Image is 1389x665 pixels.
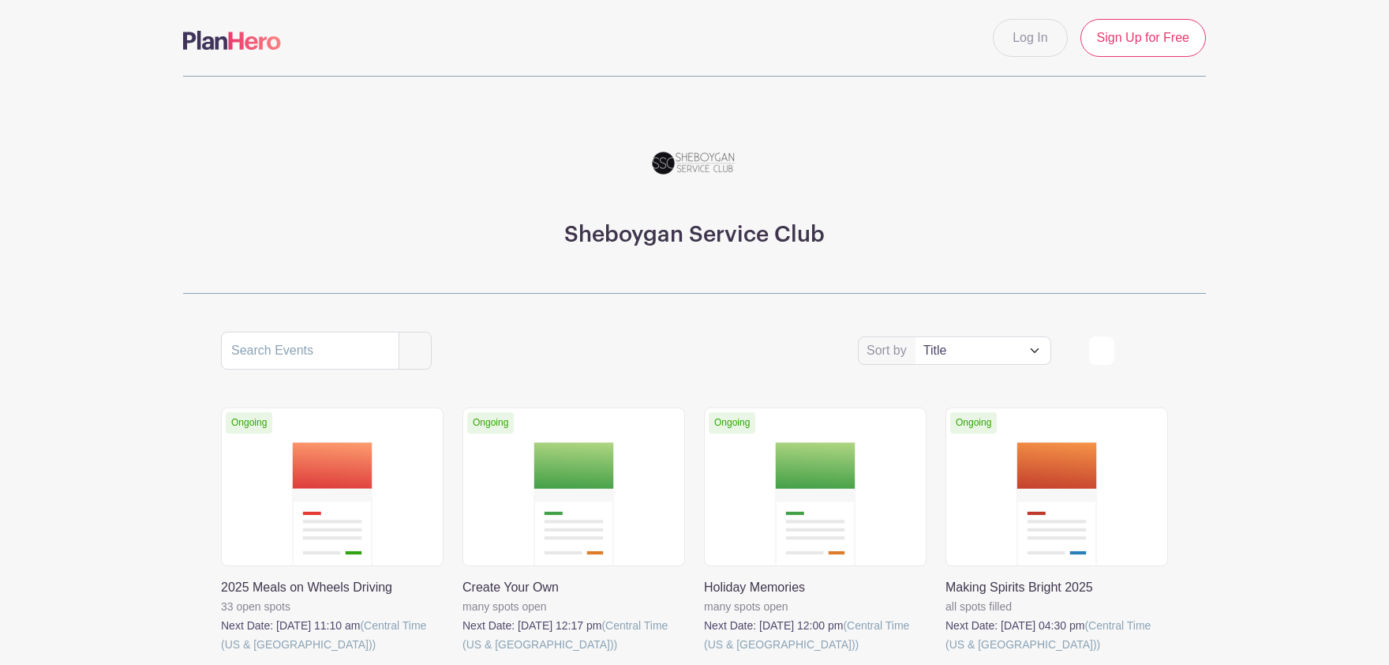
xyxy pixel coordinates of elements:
div: order and view [1089,336,1168,365]
h3: Sheboygan Service Club [564,222,825,249]
input: Search Events [221,332,399,370]
img: logo-507f7623f17ff9eddc593b1ce0a138ce2505c220e1c5a4e2b4648c50719b7d32.svg [183,31,281,50]
label: Sort by [867,341,912,360]
a: Sign Up for Free [1080,19,1206,57]
img: SSC_Logo_NEW.png [647,115,742,209]
a: Log In [993,19,1067,57]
